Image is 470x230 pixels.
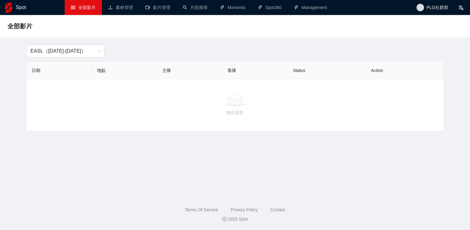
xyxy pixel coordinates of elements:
a: Privacy Policy [231,207,258,212]
div: 無此資料 [32,109,438,116]
a: Terms Of Service [185,207,218,212]
a: Contact [270,207,285,212]
span: 全部影片 [78,5,96,10]
a: search片段搜尋 [183,5,208,10]
span: copyright [222,217,227,221]
th: 日期 [27,62,92,79]
th: 主隊 [157,62,223,79]
th: 客隊 [223,62,288,79]
span: table [71,5,75,10]
th: Status [288,62,366,79]
a: thunderboltMoments [220,5,246,10]
a: upload素材管理 [108,5,133,10]
span: EASL（2025-2026） [30,45,101,57]
a: thunderboltSpot360 [258,5,282,10]
div: 2025 Spot [5,216,465,223]
th: Action [366,62,443,79]
a: video-camera影片管理 [145,5,170,10]
a: thunderboltManagement [294,5,327,10]
img: logo [5,3,12,13]
span: 全部影片 [7,21,32,31]
th: 地點 [92,62,157,79]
